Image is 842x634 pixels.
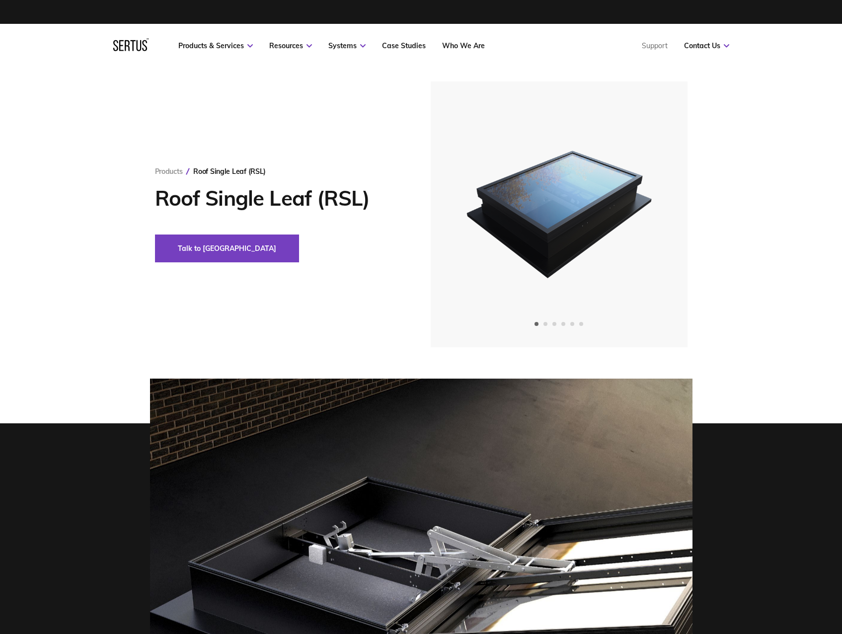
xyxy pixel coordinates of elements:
a: Support [642,41,668,50]
a: Contact Us [684,41,729,50]
button: Talk to [GEOGRAPHIC_DATA] [155,235,299,262]
a: Resources [269,41,312,50]
span: Go to slide 4 [561,322,565,326]
span: Go to slide 5 [570,322,574,326]
span: Go to slide 6 [579,322,583,326]
a: Systems [328,41,366,50]
span: Go to slide 3 [552,322,556,326]
a: Products & Services [178,41,253,50]
a: Who We Are [442,41,485,50]
h1: Roof Single Leaf (RSL) [155,186,401,211]
a: Case Studies [382,41,426,50]
a: Products [155,167,183,176]
span: Go to slide 2 [543,322,547,326]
